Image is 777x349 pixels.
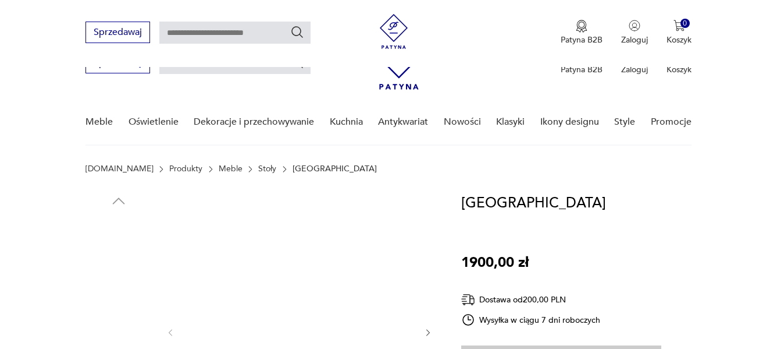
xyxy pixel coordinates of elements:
[540,100,599,144] a: Ikony designu
[673,20,685,31] img: Ikona koszyka
[496,100,525,144] a: Klasyki
[621,20,648,45] button: Zaloguj
[666,20,692,45] button: 0Koszyk
[461,292,475,307] img: Ikona dostawy
[621,34,648,45] p: Zaloguj
[614,100,635,144] a: Style
[461,292,601,307] div: Dostawa od 200,00 PLN
[376,14,411,49] img: Patyna - sklep z meblami i dekoracjami vintage
[85,59,150,68] a: Sprzedawaj
[461,192,606,214] h1: [GEOGRAPHIC_DATA]
[129,100,179,144] a: Oświetlenie
[561,20,603,45] a: Ikona medaluPatyna B2B
[85,29,150,37] a: Sprzedawaj
[169,164,202,174] a: Produkty
[290,25,304,39] button: Szukaj
[85,100,113,144] a: Meble
[330,100,363,144] a: Kuchnia
[461,313,601,327] div: Wysyłka w ciągu 7 dni roboczych
[85,22,150,43] button: Sprzedawaj
[444,100,481,144] a: Nowości
[85,216,152,282] img: Zdjęcie produktu Stary stół industrialny
[85,164,154,174] a: [DOMAIN_NAME]
[621,64,648,75] p: Zaloguj
[561,34,603,45] p: Patyna B2B
[666,34,692,45] p: Koszyk
[651,100,692,144] a: Promocje
[378,100,428,144] a: Antykwariat
[194,100,314,144] a: Dekoracje i przechowywanie
[258,164,276,174] a: Stoły
[576,20,587,33] img: Ikona medalu
[561,20,603,45] button: Patyna B2B
[680,19,690,29] div: 0
[561,64,603,75] p: Patyna B2B
[219,164,243,174] a: Meble
[461,252,529,274] p: 1900,00 zł
[666,64,692,75] p: Koszyk
[293,164,377,174] p: [GEOGRAPHIC_DATA]
[629,20,640,31] img: Ikonka użytkownika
